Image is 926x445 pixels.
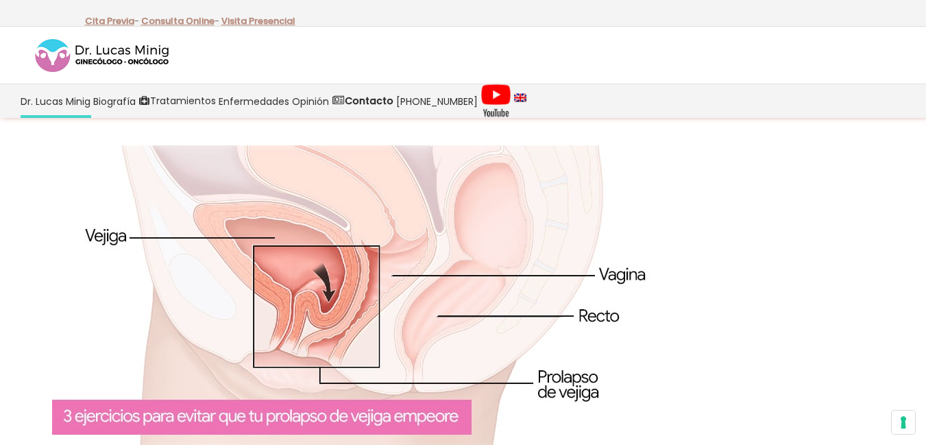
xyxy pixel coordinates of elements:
[480,84,511,118] img: Videos Youtube Ginecología
[92,84,137,118] a: Biografía
[93,93,136,109] span: Biografía
[330,84,395,118] a: Contacto
[513,84,528,118] a: language english
[292,93,329,109] span: Opinión
[291,84,330,118] a: Opinión
[19,84,92,118] a: Dr. Lucas Minig
[141,12,219,30] p: -
[137,84,217,118] a: Tratamientos
[85,14,134,27] a: Cita Previa
[217,84,291,118] a: Enfermedades
[514,93,526,101] img: language english
[395,84,479,118] a: [PHONE_NUMBER]
[219,93,289,109] span: Enfermedades
[479,84,513,118] a: Videos Youtube Ginecología
[345,94,393,108] strong: Contacto
[396,93,478,109] span: [PHONE_NUMBER]
[85,12,139,30] p: -
[892,411,915,434] button: Sus preferencias de consentimiento para tecnologías de seguimiento
[21,93,90,109] span: Dr. Lucas Minig
[141,14,215,27] a: Consulta Online
[221,14,295,27] a: Visita Presencial
[150,93,216,109] span: Tratamientos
